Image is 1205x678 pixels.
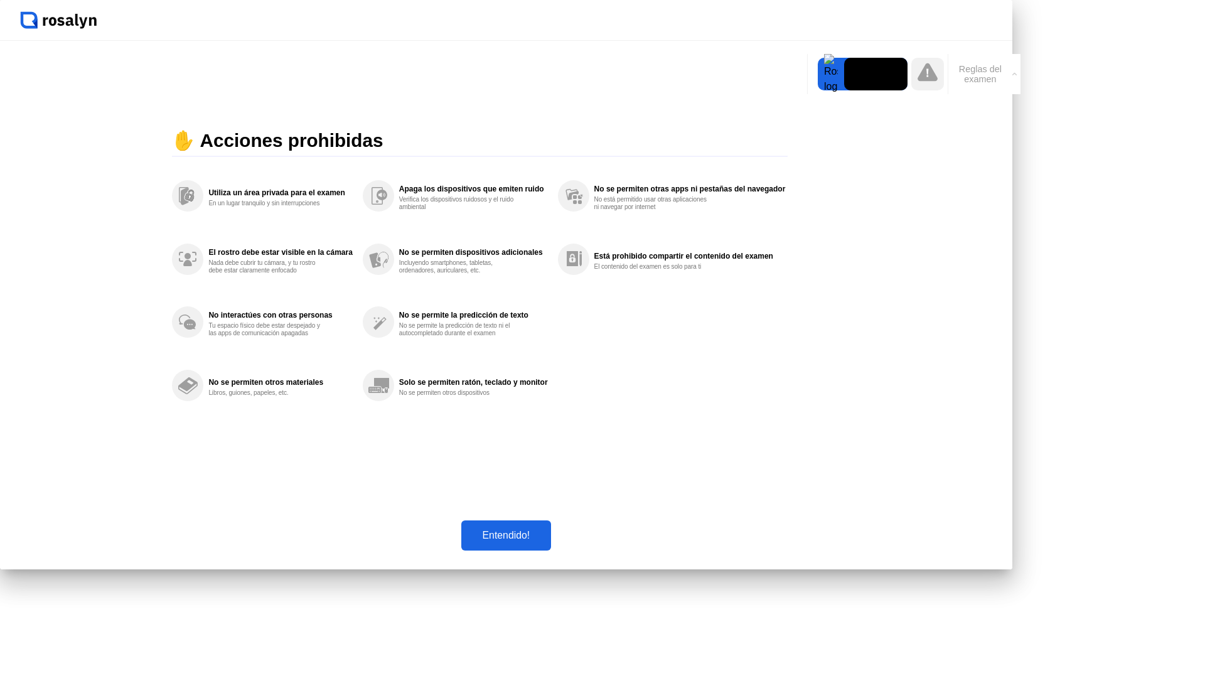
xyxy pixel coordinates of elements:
[208,248,352,257] div: El rostro debe estar visible en la cámara
[399,378,548,387] div: Solo se permiten ratón, teclado y monitor
[399,311,548,320] div: No se permite la predicción de texto
[594,263,713,271] div: El contenido del examen es solo para ti
[399,196,518,211] div: Verifica los dispositivos ruidosos y el ruido ambiental
[948,63,1020,85] button: Reglas del examen
[208,200,327,207] div: En un lugar tranquilo y sin interrupciones
[172,126,788,157] div: ✋ Acciones prohibidas
[208,311,352,320] div: No interactúes con otras personas
[399,248,548,257] div: No se permiten dispositivos adicionales
[399,259,518,274] div: Incluyendo smartphones, tabletas, ordenadores, auriculares, etc.
[208,389,327,397] div: Libros, guiones, papeles, etc.
[461,520,552,551] button: Entendido!
[399,322,518,337] div: No se permite la predicción de texto ni el autocompletado durante el examen
[594,196,713,211] div: No está permitido usar otras aplicaciones ni navegar por internet
[208,322,327,337] div: Tu espacio físico debe estar despejado y las apps de comunicación apagadas
[594,185,786,193] div: No se permiten otras apps ni pestañas del navegador
[208,378,352,387] div: No se permiten otros materiales
[208,259,327,274] div: Nada debe cubrir tu cámara, y tu rostro debe estar claramente enfocado
[399,185,548,193] div: Apaga los dispositivos que emiten ruido
[208,188,352,197] div: Utiliza un área privada para el examen
[399,389,518,397] div: No se permiten otros dispositivos
[594,252,786,261] div: Está prohibido compartir el contenido del examen
[465,530,548,541] div: Entendido!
